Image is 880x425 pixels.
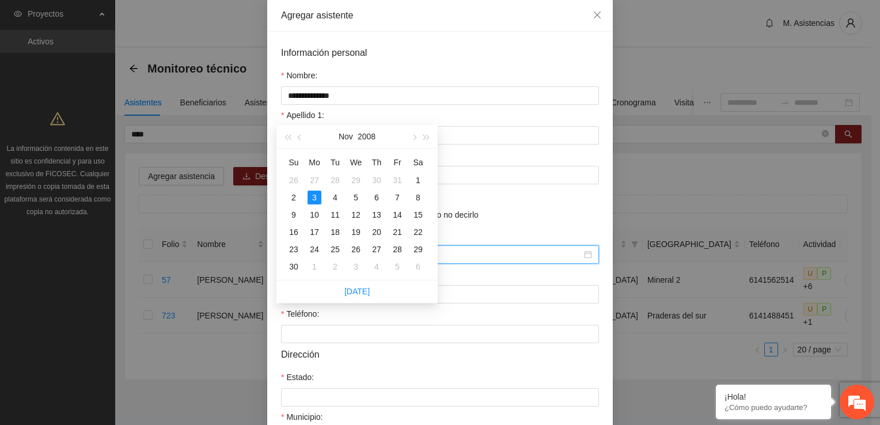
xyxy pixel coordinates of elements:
[283,258,304,275] td: 2008-11-30
[304,172,325,189] td: 2008-10-27
[328,260,342,274] div: 2
[366,189,387,206] td: 2008-11-06
[593,10,602,20] span: close
[387,153,408,172] th: Fr
[366,172,387,189] td: 2008-10-30
[366,241,387,258] td: 2008-11-27
[349,260,363,274] div: 3
[408,223,428,241] td: 2008-11-22
[344,287,370,296] a: [DATE]
[281,285,599,303] input: CURP:
[325,223,346,241] td: 2008-11-18
[281,371,314,384] label: Estado:
[387,223,408,241] td: 2008-11-21
[390,260,404,274] div: 5
[281,69,317,82] label: Nombre:
[387,241,408,258] td: 2008-11-28
[328,191,342,204] div: 4
[281,308,319,320] label: Teléfono:
[366,206,387,223] td: 2008-11-13
[408,206,428,223] td: 2008-11-15
[60,59,194,74] div: Chatee con nosotros ahora
[411,225,425,239] div: 22
[408,189,428,206] td: 2008-11-08
[308,260,321,274] div: 1
[390,191,404,204] div: 7
[308,242,321,256] div: 24
[281,45,367,60] span: Información personal
[370,208,384,222] div: 13
[325,172,346,189] td: 2008-10-28
[328,208,342,222] div: 11
[281,325,599,343] input: Teléfono:
[346,206,366,223] td: 2008-11-12
[304,241,325,258] td: 2008-11-24
[325,241,346,258] td: 2008-11-25
[408,208,483,221] span: Prefiero no decirlo
[725,403,822,412] p: ¿Cómo puedo ayudarte?
[408,241,428,258] td: 2008-11-29
[281,126,599,145] input: Apellido 1:
[281,411,323,423] label: Municipio:
[346,241,366,258] td: 2008-11-26
[283,206,304,223] td: 2008-11-09
[346,258,366,275] td: 2008-12-03
[308,173,321,187] div: 27
[281,9,599,22] div: Agregar asistente
[325,189,346,206] td: 2008-11-04
[283,172,304,189] td: 2008-10-26
[281,388,599,407] input: Estado:
[411,242,425,256] div: 29
[358,125,375,148] button: 2008
[328,173,342,187] div: 28
[339,125,353,148] button: Nov
[349,191,363,204] div: 5
[67,143,159,260] span: Estamos en línea.
[304,189,325,206] td: 2008-11-03
[189,6,217,33] div: Minimizar ventana de chat en vivo
[390,242,404,256] div: 28
[387,172,408,189] td: 2008-10-31
[283,241,304,258] td: 2008-11-23
[387,258,408,275] td: 2008-12-05
[325,206,346,223] td: 2008-11-11
[287,173,301,187] div: 26
[281,347,320,362] span: Dirección
[366,223,387,241] td: 2008-11-20
[370,225,384,239] div: 20
[390,208,404,222] div: 14
[387,206,408,223] td: 2008-11-14
[304,258,325,275] td: 2008-12-01
[287,208,301,222] div: 9
[308,191,321,204] div: 3
[346,189,366,206] td: 2008-11-05
[411,173,425,187] div: 1
[408,172,428,189] td: 2008-11-01
[346,172,366,189] td: 2008-10-29
[283,223,304,241] td: 2008-11-16
[349,242,363,256] div: 26
[366,153,387,172] th: Th
[346,223,366,241] td: 2008-11-19
[346,153,366,172] th: We
[287,225,301,239] div: 16
[390,225,404,239] div: 21
[325,153,346,172] th: Tu
[308,225,321,239] div: 17
[304,223,325,241] td: 2008-11-17
[287,260,301,274] div: 30
[328,225,342,239] div: 18
[349,208,363,222] div: 12
[325,258,346,275] td: 2008-12-02
[6,294,219,334] textarea: Escriba su mensaje y pulse “Intro”
[366,258,387,275] td: 2008-12-04
[308,208,321,222] div: 10
[387,189,408,206] td: 2008-11-07
[390,173,404,187] div: 31
[328,242,342,256] div: 25
[287,242,301,256] div: 23
[370,191,384,204] div: 6
[370,242,384,256] div: 27
[411,208,425,222] div: 15
[370,260,384,274] div: 4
